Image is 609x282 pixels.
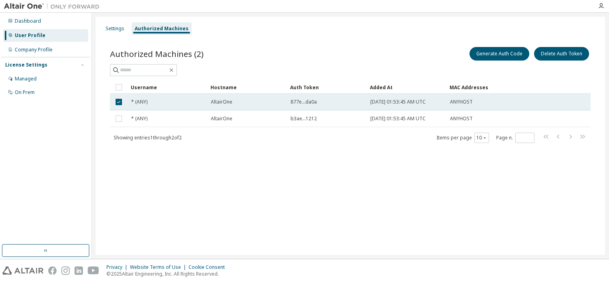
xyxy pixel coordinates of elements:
span: AltairOne [211,99,232,105]
div: Username [131,81,204,94]
div: MAC Addresses [450,81,507,94]
img: altair_logo.svg [2,266,43,275]
span: * (ANY) [131,116,147,122]
div: License Settings [5,62,47,68]
button: Generate Auth Code [470,47,529,61]
img: Altair One [4,2,104,10]
div: Added At [370,81,443,94]
div: Privacy [106,264,130,270]
span: [DATE] 01:53:45 AM UTC [370,99,426,105]
img: linkedin.svg [75,266,83,275]
span: b3ae...1212 [291,116,317,122]
button: Delete Auth Token [534,47,589,61]
img: youtube.svg [88,266,99,275]
span: Items per page [436,133,489,143]
img: instagram.svg [61,266,70,275]
p: © 2025 Altair Engineering, Inc. All Rights Reserved. [106,270,230,277]
div: Website Terms of Use [130,264,189,270]
button: 10 [476,135,487,141]
div: User Profile [15,32,45,39]
div: Company Profile [15,47,53,53]
span: Showing entries 1 through 2 of 2 [114,134,182,141]
span: [DATE] 01:53:45 AM UTC [370,116,426,122]
span: ANYHOST [450,99,473,105]
img: facebook.svg [48,266,57,275]
span: Page n. [496,133,534,143]
div: Managed [15,76,37,82]
div: Auth Token [290,81,363,94]
span: 877e...da0a [291,99,317,105]
div: Hostname [210,81,284,94]
span: Authorized Machines (2) [110,48,204,59]
div: On Prem [15,89,35,96]
span: * (ANY) [131,99,147,105]
span: AltairOne [211,116,232,122]
div: Dashboard [15,18,41,24]
div: Cookie Consent [189,264,230,270]
span: ANYHOST [450,116,473,122]
div: Authorized Machines [135,25,189,32]
div: Settings [106,25,124,32]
